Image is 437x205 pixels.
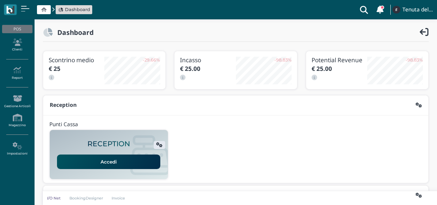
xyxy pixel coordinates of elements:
h4: Punti Cassa [49,122,78,128]
b: € 25 [49,65,60,73]
h2: RECEPTION [87,140,130,148]
div: POS [2,25,32,33]
h3: Scontrino medio [49,57,104,63]
p: I/O Net [47,195,61,201]
b: Reception [50,101,77,109]
img: logo [6,6,14,14]
h2: Dashboard [53,29,94,36]
h3: Potential Revenue [312,57,367,63]
b: € 25.00 [312,65,332,73]
a: Dashboard [58,6,90,13]
iframe: Help widget launcher [388,184,431,199]
img: ... [392,6,400,13]
a: Invoice [107,195,130,201]
a: Magazzino [2,111,32,130]
a: Report [2,64,32,83]
b: € 25.00 [180,65,200,73]
a: Clienti [2,36,32,55]
span: Dashboard [65,6,90,13]
h3: Incasso [180,57,236,63]
a: BookingDesigner [65,195,107,201]
a: Gestione Articoli [2,92,32,111]
a: ... Tenuta del Barco [391,1,433,18]
h4: Tenuta del Barco [402,7,433,13]
a: Impostazioni [2,139,32,158]
a: Accedi [57,155,160,169]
